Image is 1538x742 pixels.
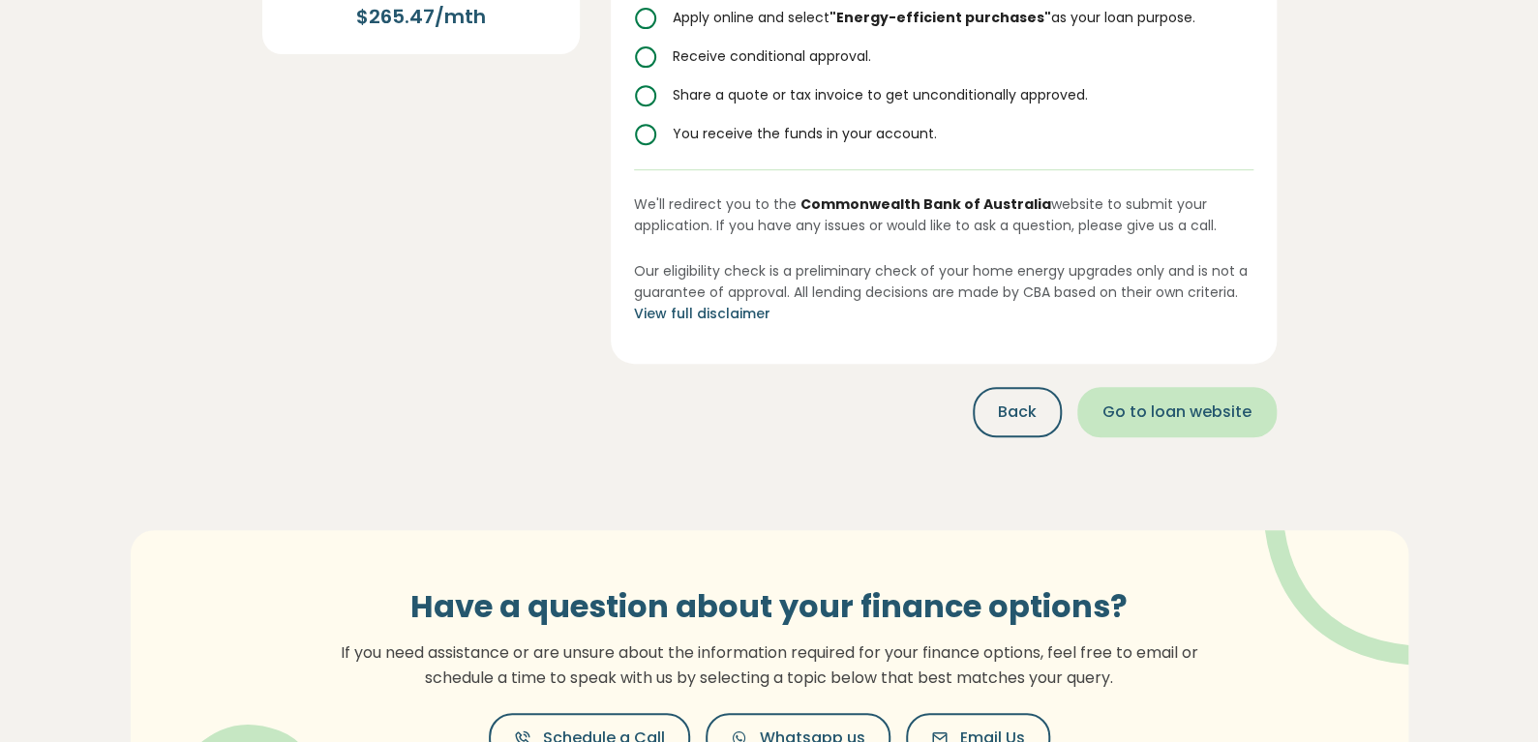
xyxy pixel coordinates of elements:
span: You receive the funds in your account. [673,124,937,143]
img: vector [1214,477,1466,666]
strong: "Energy-efficient purchases" [829,8,1051,27]
button: Back [973,387,1062,437]
iframe: Chat Widget [1441,649,1538,742]
span: Back [998,401,1037,424]
p: If you need assistance or are unsure about the information required for your finance options, fee... [329,640,1210,690]
span: Share a quote or tax invoice to get unconditionally approved. [673,85,1088,104]
div: $ 265.47 /mth [347,2,496,31]
button: Go to loan website [1077,387,1277,437]
strong: Commonwealth Bank of Australia [800,194,1051,214]
span: Receive conditional approval. [673,46,871,66]
span: Apply online and select as your loan purpose. [673,8,1195,27]
button: View full disclaimer [634,303,770,324]
h3: Have a question about your finance options? [329,588,1210,625]
p: We'll redirect you to the website to submit your application. If you have any issues or would lik... [634,169,1253,237]
p: Our eligibility check is a preliminary check of your home energy upgrades only and is not a guara... [634,260,1253,325]
span: Go to loan website [1102,401,1252,424]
